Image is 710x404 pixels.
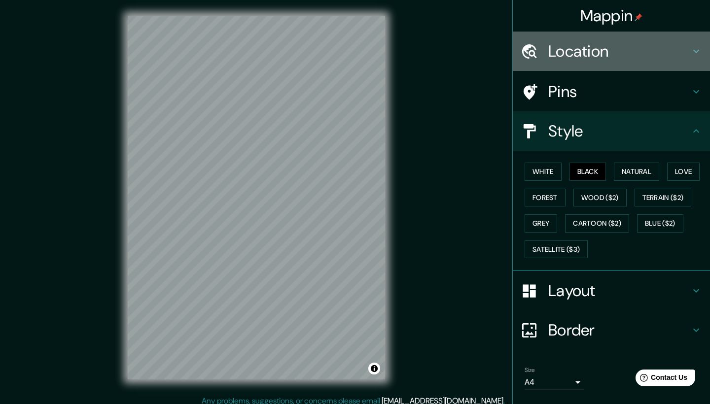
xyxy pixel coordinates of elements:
canvas: Map [128,16,385,379]
div: A4 [525,374,584,390]
button: Natural [614,163,659,181]
button: Forest [525,189,566,207]
button: Cartoon ($2) [565,214,629,233]
iframe: Help widget launcher [622,366,699,393]
label: Size [525,366,535,374]
h4: Style [548,121,690,141]
button: Black [569,163,606,181]
button: Love [667,163,700,181]
div: Location [513,32,710,71]
h4: Pins [548,82,690,101]
button: Blue ($2) [637,214,683,233]
div: Pins [513,72,710,111]
button: White [525,163,562,181]
button: Wood ($2) [573,189,627,207]
div: Border [513,310,710,350]
div: Layout [513,271,710,310]
button: Satellite ($3) [525,240,588,259]
img: pin-icon.png [635,13,642,21]
h4: Location [548,41,690,61]
h4: Border [548,320,690,340]
button: Terrain ($2) [635,189,692,207]
button: Grey [525,214,557,233]
h4: Mappin [580,6,643,26]
h4: Layout [548,281,690,301]
div: Style [513,111,710,151]
button: Toggle attribution [368,363,380,374]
